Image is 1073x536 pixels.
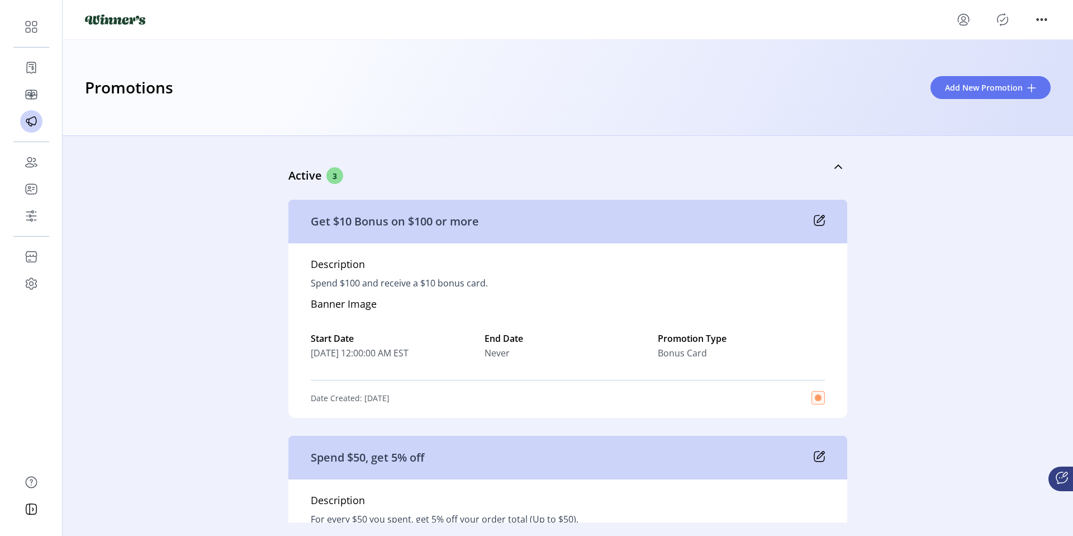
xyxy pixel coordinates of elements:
a: Active3 [288,143,847,191]
span: 3 [326,167,343,184]
button: menu [1033,11,1051,29]
p: Active [288,167,326,184]
label: Start Date [311,332,478,345]
p: For every $50 you spent, get 5% off your order total (Up to $50). [311,513,578,526]
label: Promotion Type [658,332,825,345]
p: Spend $100 and receive a $10 bonus card. [311,276,488,290]
p: Get $10 Bonus on $100 or more [311,213,479,230]
h5: Description [311,257,365,276]
h5: Banner Image [311,297,377,316]
h3: Promotions [85,76,173,100]
label: End Date [485,332,652,345]
button: Publisher Panel [994,11,1012,29]
span: Add New Promotion [945,82,1023,93]
p: Spend $50, get 5% off [311,449,424,466]
span: Bonus Card [658,346,707,360]
h5: Description [311,493,365,513]
img: logo [85,15,145,25]
p: Date Created: [DATE] [311,392,390,404]
span: Never [485,346,510,360]
button: menu [955,11,972,29]
button: Add New Promotion [930,76,1051,99]
span: [DATE] 12:00:00 AM EST [311,346,478,360]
